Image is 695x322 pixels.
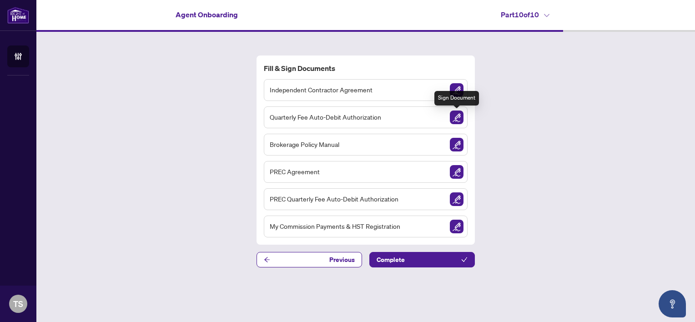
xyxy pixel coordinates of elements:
[270,221,400,231] span: My Commission Payments & HST Registration
[461,257,468,263] span: check
[450,165,463,179] img: Sign Document
[377,252,405,267] span: Complete
[270,194,398,204] span: PREC Quarterly Fee Auto-Debit Authorization
[264,257,270,263] span: arrow-left
[369,252,475,267] button: Complete
[270,85,373,95] span: Independent Contractor Agreement
[13,297,23,310] span: TS
[176,9,238,20] h4: Agent Onboarding
[7,7,29,24] img: logo
[450,138,463,151] img: Sign Document
[434,91,479,106] div: Sign Document
[450,111,463,124] img: Sign Document
[450,220,463,233] img: Sign Document
[257,252,362,267] button: Previous
[270,166,320,177] span: PREC Agreement
[450,192,463,206] img: Sign Document
[501,9,549,20] h4: Part 10 of 10
[264,63,468,74] h4: Fill & Sign Documents
[450,83,463,97] img: Sign Document
[659,290,686,317] button: Open asap
[329,252,355,267] span: Previous
[270,112,381,122] span: Quarterly Fee Auto-Debit Authorization
[270,139,339,150] span: Brokerage Policy Manual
